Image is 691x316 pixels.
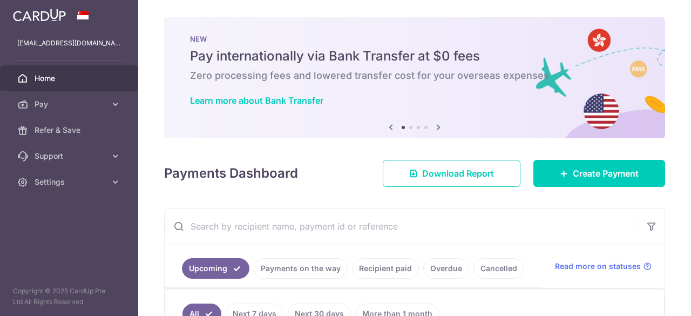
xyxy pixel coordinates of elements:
[190,95,323,106] a: Learn more about Bank Transfer
[182,258,249,279] a: Upcoming
[35,125,106,136] span: Refer & Save
[190,69,639,82] h6: Zero processing fees and lowered transfer cost for your overseas expenses
[422,167,494,180] span: Download Report
[555,261,641,272] span: Read more on statuses
[190,48,639,65] h5: Pay internationally via Bank Transfer at $0 fees
[190,35,639,43] p: NEW
[383,160,520,187] a: Download Report
[35,73,106,84] span: Home
[555,261,652,272] a: Read more on statuses
[35,99,106,110] span: Pay
[35,177,106,187] span: Settings
[164,17,665,138] img: Bank transfer banner
[35,151,106,162] span: Support
[164,164,298,183] h4: Payments Dashboard
[473,258,524,279] a: Cancelled
[13,9,66,22] img: CardUp
[573,167,639,180] span: Create Payment
[17,38,121,49] p: [EMAIL_ADDRESS][DOMAIN_NAME]
[352,258,419,279] a: Recipient paid
[533,160,665,187] a: Create Payment
[423,258,469,279] a: Overdue
[165,209,639,244] input: Search by recipient name, payment id or reference
[254,258,348,279] a: Payments on the way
